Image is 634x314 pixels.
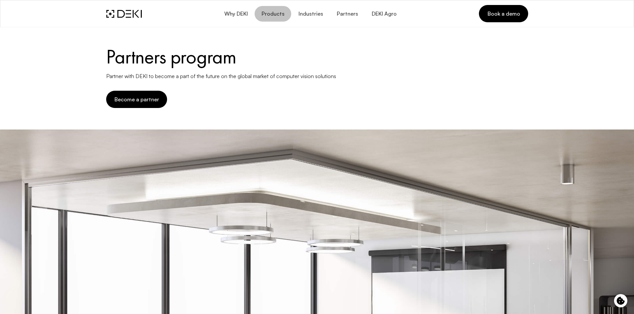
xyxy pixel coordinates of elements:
span: Partners [336,11,358,17]
button: Products [255,6,291,22]
button: Become a partner [106,91,167,108]
a: Book a demo [479,5,528,22]
a: DEKI Agro [365,6,403,22]
a: Partners [330,6,365,22]
button: Cookie control [614,294,627,307]
span: DEKI Agro [371,11,397,17]
span: Products [261,11,285,17]
span: Become a partner [114,96,159,103]
img: DEKI Logo [106,10,142,18]
span: Book a demo [487,10,520,17]
p: Partner with DEKI to become a part of the future on the global market of computer vision solutions [106,72,362,80]
span: Why DEKI [224,11,248,17]
h1: Partners program [106,47,528,67]
span: Industries [298,11,323,17]
button: Industries [291,6,329,22]
button: Why DEKI [217,6,254,22]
